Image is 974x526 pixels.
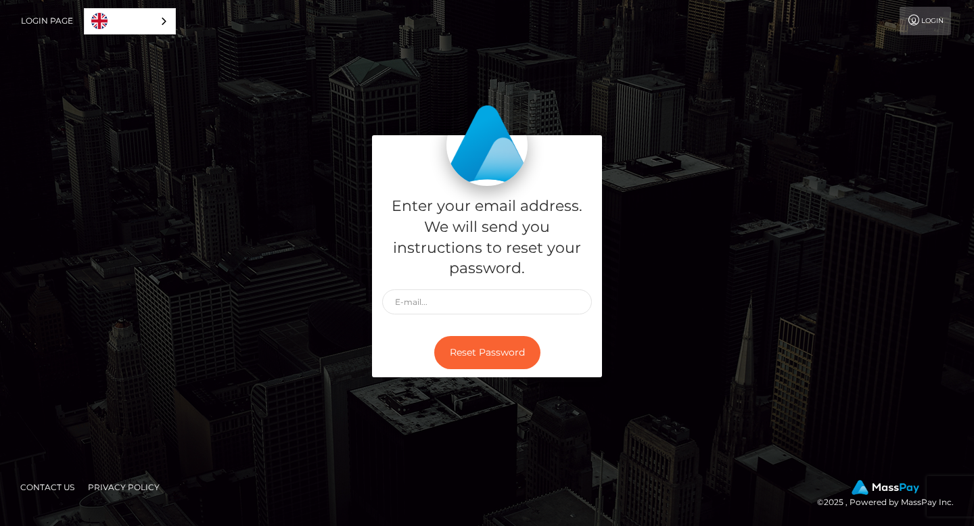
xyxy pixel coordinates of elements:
[382,289,592,314] input: E-mail...
[434,336,540,369] button: Reset Password
[15,477,80,498] a: Contact Us
[85,9,175,34] a: English
[84,8,176,34] div: Language
[817,480,964,510] div: © 2025 , Powered by MassPay Inc.
[83,477,165,498] a: Privacy Policy
[84,8,176,34] aside: Language selected: English
[446,105,528,186] img: MassPay Login
[382,196,592,279] h5: Enter your email address. We will send you instructions to reset your password.
[900,7,951,35] a: Login
[21,7,73,35] a: Login Page
[852,480,919,495] img: MassPay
